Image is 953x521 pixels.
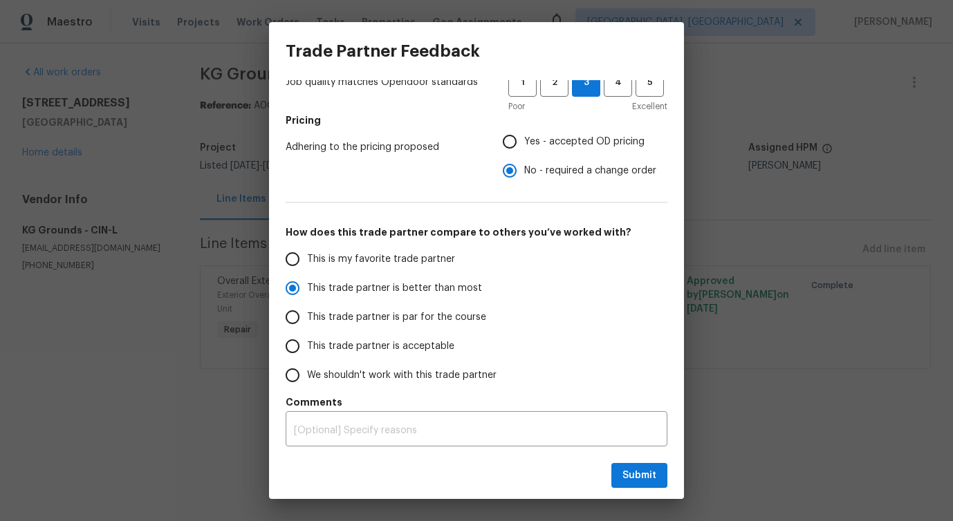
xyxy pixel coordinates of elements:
[636,68,664,97] button: 5
[307,281,482,296] span: This trade partner is better than most
[510,75,535,91] span: 1
[307,368,497,383] span: We shouldn't work with this trade partner
[524,135,645,149] span: Yes - accepted OD pricing
[286,75,486,89] span: Job quality matches Opendoor standards
[542,75,567,91] span: 2
[572,68,600,97] button: 3
[286,395,667,409] h5: Comments
[286,225,667,239] h5: How does this trade partner compare to others you’ve worked with?
[286,113,667,127] h5: Pricing
[524,164,656,178] span: No - required a change order
[611,463,667,489] button: Submit
[286,245,667,390] div: How does this trade partner compare to others you’ve worked with?
[605,75,631,91] span: 4
[508,68,537,97] button: 1
[503,127,667,185] div: Pricing
[286,41,480,61] h3: Trade Partner Feedback
[307,339,454,354] span: This trade partner is acceptable
[540,68,568,97] button: 2
[573,75,600,91] span: 3
[632,100,667,113] span: Excellent
[508,100,525,113] span: Poor
[637,75,663,91] span: 5
[307,252,455,267] span: This is my favorite trade partner
[307,310,486,325] span: This trade partner is par for the course
[604,68,632,97] button: 4
[286,140,481,154] span: Adhering to the pricing proposed
[622,467,656,484] span: Submit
